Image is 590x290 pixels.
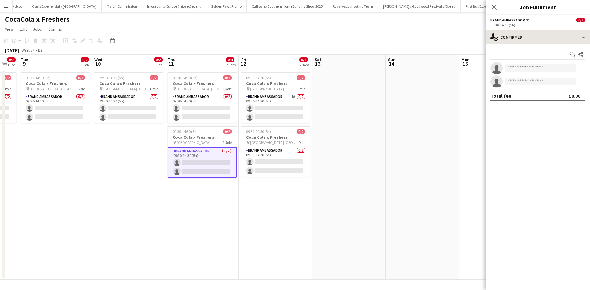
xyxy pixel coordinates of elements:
div: 1 Job [7,63,15,67]
a: Jobs [30,25,45,33]
span: Tue [21,57,28,62]
div: Confirmed [486,30,590,44]
span: 0/2 [3,75,11,80]
span: 12 [240,60,246,67]
span: Edit [20,26,27,32]
span: 11 [167,60,175,67]
app-job-card: 09:30-14:30 (5h)0/2Coca Cola x Freshers [GEOGRAPHIC_DATA] [GEOGRAPHIC_DATA]1 RoleBrand Ambassador... [241,126,310,177]
span: 1 Role [296,87,305,91]
span: [GEOGRAPHIC_DATA] [250,87,284,91]
button: Golden Paws Promo [206,0,247,12]
div: [DATE] [5,47,19,53]
div: BST [38,48,44,52]
span: [GEOGRAPHIC_DATA] [GEOGRAPHIC_DATA] [177,87,223,91]
span: 0/2 [150,75,158,80]
app-job-card: 09:30-14:30 (5h)0/2Coca Cola x Freshers [GEOGRAPHIC_DATA]1 RoleBrand Ambassador1A0/209:30-14:30 (5h) [241,72,310,123]
button: Infosecurity Europe (Infosec) event [142,0,206,12]
span: 0/2 [76,75,85,80]
span: Jobs [33,26,42,32]
span: 0/2 [7,57,16,62]
button: Culligan x Southern HomeBuilding Show 2025 [247,0,328,12]
button: March Commission [102,0,142,12]
span: Sat [315,57,321,62]
button: Brand Ambassador [490,18,530,22]
h3: Coca Cola x Freshers [168,134,237,140]
span: 0/2 [223,129,232,134]
div: 1 Job [81,63,89,67]
span: 9 [20,60,28,67]
h3: Coca Cola x Freshers [94,81,163,86]
app-card-role: Brand Ambassador0/209:30-14:30 (5h) [168,147,237,178]
span: 1 Role [76,87,85,91]
span: 0/2 [576,18,585,22]
span: 15 [461,60,470,67]
span: 09:30-14:30 (5h) [26,75,51,80]
span: 09:30-14:30 (5h) [173,129,198,134]
span: 1 Role [149,87,158,91]
div: Total fee [490,93,511,99]
h3: Coca Cola x Freshers [241,81,310,86]
a: View [2,25,16,33]
span: 0/2 [297,129,305,134]
span: 0/2 [154,57,163,62]
button: [PERSON_NAME] x Goodwood Festival of Speed [378,0,461,12]
app-card-role: Brand Ambassador1A0/209:30-14:30 (5h) [241,93,310,123]
span: Sun [388,57,395,62]
span: 09:30-14:30 (5h) [246,129,271,134]
h3: Coca Cola x Freshers [168,81,237,86]
span: 1 Role [2,87,11,91]
span: [GEOGRAPHIC_DATA] [GEOGRAPHIC_DATA] [250,140,296,145]
span: 0/2 [297,75,305,80]
span: 09:30-14:30 (5h) [99,75,124,80]
a: Edit [17,25,29,33]
h1: CocaCola x Freshers [5,15,70,24]
span: 0/2 [81,57,89,62]
span: 0/4 [299,57,308,62]
span: Comms [48,26,62,32]
app-card-role: Brand Ambassador0/209:30-14:30 (5h) [241,147,310,177]
h3: Job Fulfilment [486,3,590,11]
span: 14 [387,60,395,67]
app-job-card: 09:30-14:30 (5h)0/2Coca Cola x Freshers [GEOGRAPHIC_DATA] [GEOGRAPHIC_DATA]1 RoleBrand Ambassador... [21,72,90,123]
span: [GEOGRAPHIC_DATA] [GEOGRAPHIC_DATA] [30,87,76,91]
span: [GEOGRAPHIC_DATA] [GEOGRAPHIC_DATA] [103,87,149,91]
span: View [5,26,14,32]
app-job-card: 09:30-14:30 (5h)0/2Coca Cola x Freshers [GEOGRAPHIC_DATA] [GEOGRAPHIC_DATA]1 RoleBrand Ambassador... [94,72,163,123]
span: Fri [241,57,246,62]
span: Mon [462,57,470,62]
div: 2 Jobs [226,63,236,67]
div: 2 Jobs [300,63,309,67]
span: 0/4 [226,57,234,62]
app-card-role: Brand Ambassador0/209:30-14:30 (5h) [94,93,163,123]
button: First Bus Experiential [461,0,503,12]
span: 1 Role [223,87,232,91]
span: 13 [314,60,321,67]
span: 09:30-14:30 (5h) [246,75,271,80]
span: 09:30-14:30 (5h) [173,75,198,80]
span: Week 37 [20,48,36,52]
span: 1 Role [296,140,305,145]
div: £0.00 [569,93,580,99]
span: Wed [94,57,102,62]
app-job-card: 09:30-14:30 (5h)0/2Coca Cola x Freshers [GEOGRAPHIC_DATA]1 RoleBrand Ambassador0/209:30-14:30 (5h) [168,126,237,178]
app-card-role: Brand Ambassador0/209:30-14:30 (5h) [21,93,90,123]
a: Comms [46,25,65,33]
app-job-card: 09:30-14:30 (5h)0/2Coca Cola x Freshers [GEOGRAPHIC_DATA] [GEOGRAPHIC_DATA]1 RoleBrand Ambassador... [168,72,237,123]
div: 1 Job [154,63,162,67]
span: [GEOGRAPHIC_DATA] [177,140,210,145]
button: Royal Ascot Hosting Team [328,0,378,12]
span: 0/2 [223,75,232,80]
app-card-role: Brand Ambassador0/209:30-14:30 (5h) [168,93,237,123]
h3: Coca Cola x Freshers [21,81,90,86]
span: Brand Ambassador [490,18,525,22]
div: 09:30-14:30 (5h) [490,23,585,27]
h3: Coca Cola x Freshers [241,134,310,140]
span: Thu [168,57,175,62]
button: Oasis Experiential x [GEOGRAPHIC_DATA] [27,0,102,12]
